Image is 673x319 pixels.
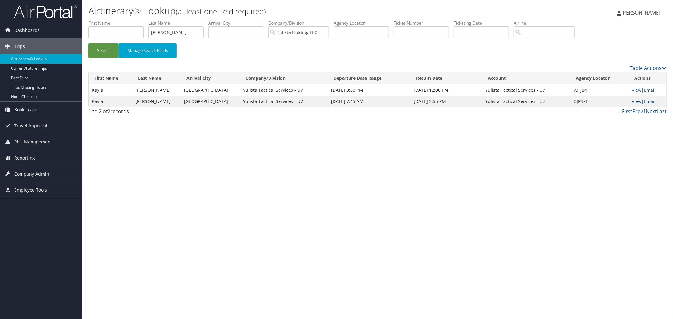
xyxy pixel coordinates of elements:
[411,96,482,107] td: [DATE] 3:55 PM
[454,20,514,26] label: Ticketing Date
[108,108,110,115] span: 2
[14,4,77,19] img: airportal-logo.png
[570,84,629,96] td: 73FJ84
[621,9,660,16] span: [PERSON_NAME]
[14,150,35,166] span: Reporting
[646,108,657,115] a: Next
[88,43,119,58] button: Search
[630,65,667,72] a: Table Actions
[644,98,656,104] a: Email
[14,166,49,182] span: Company Admin
[328,72,411,84] th: Departure Date Range: activate to sort column ascending
[148,20,208,26] label: Last Name
[629,84,666,96] td: |
[14,38,25,54] span: Trips
[411,84,482,96] td: [DATE] 12:00 PM
[240,72,328,84] th: Company/Division
[240,84,328,96] td: Yulista Tactical Services - U7
[119,43,177,58] button: Manage Search Fields
[181,84,240,96] td: [GEOGRAPHIC_DATA]
[328,96,411,107] td: [DATE] 7:45 AM
[328,84,411,96] td: [DATE] 3:00 PM
[176,6,266,16] small: (at least one field required)
[208,20,268,26] label: Arrival City
[132,84,181,96] td: [PERSON_NAME]
[657,108,667,115] a: Last
[88,20,148,26] label: First Name
[132,72,181,84] th: Last Name: activate to sort column ascending
[88,4,474,17] h1: Airtinerary® Lookup
[14,102,38,118] span: Book Travel
[622,108,632,115] a: First
[482,72,570,84] th: Account: activate to sort column ascending
[89,84,132,96] td: Kayla
[14,134,52,150] span: Risk Management
[14,182,47,198] span: Employee Tools
[14,118,47,134] span: Travel Approval
[617,3,667,22] a: [PERSON_NAME]
[570,72,629,84] th: Agency Locator: activate to sort column ascending
[181,96,240,107] td: [GEOGRAPHIC_DATA]
[629,96,666,107] td: |
[570,96,629,107] td: OJPS7I
[482,96,570,107] td: Yulista Tactical Services - U7
[411,72,482,84] th: Return Date: activate to sort column ascending
[482,84,570,96] td: Yulista Tactical Services - U7
[394,20,454,26] label: Ticket Number
[132,96,181,107] td: [PERSON_NAME]
[632,98,642,104] a: View
[632,87,642,93] a: View
[268,20,334,26] label: Company/Division
[514,20,579,26] label: Airline
[88,107,226,118] div: 1 to 2 of records
[181,72,240,84] th: Arrival City: activate to sort column ascending
[89,72,132,84] th: First Name: activate to sort column ascending
[643,108,646,115] a: 1
[632,108,643,115] a: Prev
[89,96,132,107] td: Kayla
[629,72,666,84] th: Actions
[240,96,328,107] td: Yulista Tactical Services - U7
[334,20,394,26] label: Agency Locator
[644,87,656,93] a: Email
[14,22,40,38] span: Dashboards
